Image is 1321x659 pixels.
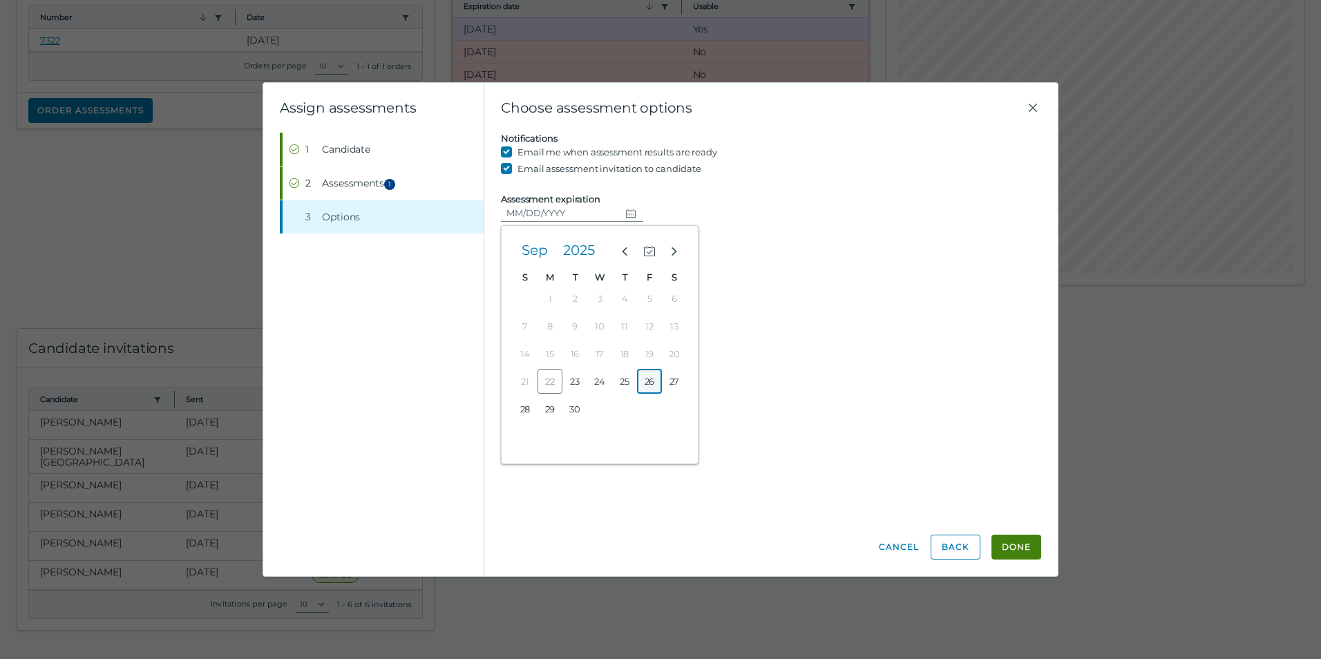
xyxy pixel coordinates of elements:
[384,179,395,190] span: 1
[283,166,484,200] button: Completed
[501,99,1025,116] span: Choose assessment options
[322,176,399,190] span: Assessments
[513,397,538,421] button: Sunday, September 28, 2025
[305,142,316,156] div: 1
[546,271,554,283] span: Monday
[931,535,980,560] button: Back
[501,225,698,464] clr-datepicker-view-manager: Choose date
[637,238,662,262] button: Current month
[280,133,484,233] nav: Wizard steps
[991,535,1041,560] button: Done
[573,271,578,283] span: Tuesday
[647,271,652,283] span: Friday
[595,271,605,283] span: Wednesday
[501,133,558,144] label: Notifications
[672,271,677,283] span: Saturday
[289,178,300,189] cds-icon: Completed
[562,369,587,394] button: Tuesday, September 23, 2025
[322,210,360,224] span: Options
[643,245,656,258] cds-icon: Current month
[305,176,316,190] div: 2
[612,369,637,394] button: Thursday, September 25, 2025
[289,144,300,155] cds-icon: Completed
[305,210,316,224] div: 3
[557,238,601,262] button: Select year, the current year is 2025
[280,99,416,116] clr-wizard-title: Assign assessments
[662,369,687,394] button: Saturday, September 27, 2025
[283,200,484,233] button: 3Options
[513,238,557,262] button: Select month, the current month is Sep
[517,160,701,177] label: Email assessment invitation to candidate
[618,245,631,258] cds-icon: Previous month
[501,193,600,204] label: Assessment expiration
[587,369,612,394] button: Wednesday, September 24, 2025
[283,133,484,166] button: Completed
[1025,99,1041,116] button: Close
[637,369,662,394] button: Friday, September 26, 2025
[501,204,620,221] input: MM/DD/YYYY
[878,535,920,560] button: Cancel
[322,142,370,156] span: Candidate
[623,271,627,283] span: Thursday
[538,397,562,421] button: Monday, September 29, 2025
[668,245,681,258] cds-icon: Next month
[517,144,717,160] label: Email me when assessment results are ready
[662,238,687,262] button: Next month
[612,238,637,262] button: Previous month
[562,397,587,421] button: Tuesday, September 30, 2025
[522,271,528,283] span: Sunday
[620,204,643,221] button: Choose date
